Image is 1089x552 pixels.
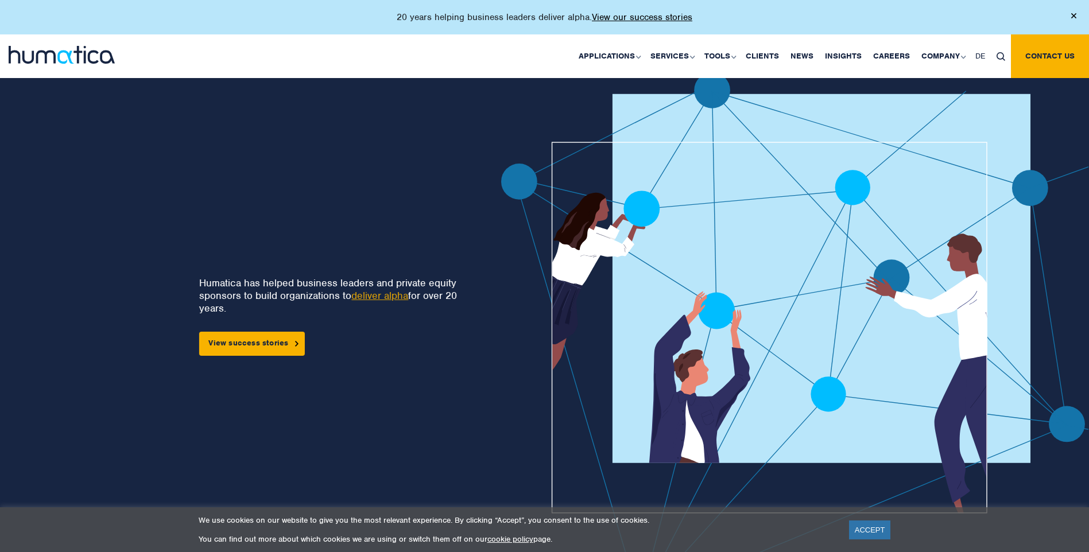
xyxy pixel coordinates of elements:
[199,332,305,356] a: View success stories
[199,277,464,314] p: Humatica has helped business leaders and private equity sponsors to build organizations to for ov...
[997,52,1005,61] img: search_icon
[867,34,916,78] a: Careers
[199,534,835,544] p: You can find out more about which cookies we are using or switch them off on our page.
[785,34,819,78] a: News
[487,534,533,544] a: cookie policy
[970,34,991,78] a: DE
[849,520,891,539] a: ACCEPT
[199,515,835,525] p: We use cookies on our website to give you the most relevant experience. By clicking “Accept”, you...
[397,11,692,23] p: 20 years helping business leaders deliver alpha.
[819,34,867,78] a: Insights
[699,34,740,78] a: Tools
[916,34,970,78] a: Company
[592,11,692,23] a: View our success stories
[295,341,299,346] img: arrowicon
[351,289,408,302] a: deliver alpha
[573,34,645,78] a: Applications
[975,51,985,61] span: DE
[645,34,699,78] a: Services
[740,34,785,78] a: Clients
[9,46,115,64] img: logo
[1011,34,1089,78] a: Contact us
